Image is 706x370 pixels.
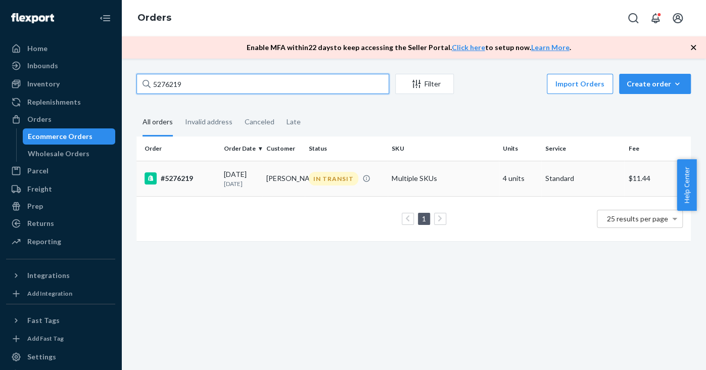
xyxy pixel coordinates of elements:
[220,136,262,161] th: Order Date
[27,201,43,211] div: Prep
[245,109,274,135] div: Canceled
[624,161,691,196] td: $11.44
[136,74,389,94] input: Search orders
[27,237,61,247] div: Reporting
[27,352,56,362] div: Settings
[136,136,220,161] th: Order
[619,74,691,94] button: Create order
[129,4,179,33] ol: breadcrumbs
[624,136,691,161] th: Fee
[452,43,485,52] a: Click here
[6,58,115,74] a: Inbounds
[11,13,54,23] img: Flexport logo
[27,43,48,54] div: Home
[6,111,115,127] a: Orders
[27,114,52,124] div: Orders
[247,42,571,53] p: Enable MFA within 22 days to keep accessing the Seller Portal. to setup now. .
[6,198,115,214] a: Prep
[6,215,115,232] a: Returns
[266,144,301,153] div: Customer
[185,109,232,135] div: Invalid address
[95,8,115,28] button: Close Navigation
[6,267,115,284] button: Integrations
[137,12,171,23] a: Orders
[531,43,570,52] a: Learn More
[27,61,58,71] div: Inbounds
[627,79,683,89] div: Create order
[224,179,258,188] p: [DATE]
[6,76,115,92] a: Inventory
[27,289,72,298] div: Add Integration
[499,136,541,161] th: Units
[6,234,115,250] a: Reporting
[420,214,428,223] a: Page 1 is your current page
[27,184,52,194] div: Freight
[623,8,643,28] button: Open Search Box
[27,166,49,176] div: Parcel
[547,74,613,94] button: Import Orders
[6,163,115,179] a: Parcel
[6,288,115,300] a: Add Integration
[27,270,70,281] div: Integrations
[145,172,216,184] div: #5276219
[27,334,64,343] div: Add Fast Tag
[309,172,358,186] div: IN TRANSIT
[396,79,453,89] div: Filter
[23,146,116,162] a: Wholesale Orders
[677,159,696,211] button: Help Center
[305,136,388,161] th: Status
[27,79,60,89] div: Inventory
[541,136,625,161] th: Service
[6,333,115,345] a: Add Fast Tag
[143,109,173,136] div: All orders
[607,214,668,223] span: 25 results per page
[388,136,498,161] th: SKU
[27,97,81,107] div: Replenishments
[262,161,305,196] td: [PERSON_NAME]
[388,161,498,196] td: Multiple SKUs
[6,181,115,197] a: Freight
[28,149,89,159] div: Wholesale Orders
[499,161,541,196] td: 4 units
[28,131,92,142] div: Ecommerce Orders
[23,128,116,145] a: Ecommerce Orders
[395,74,454,94] button: Filter
[27,218,54,228] div: Returns
[27,315,60,326] div: Fast Tags
[6,94,115,110] a: Replenishments
[545,173,621,183] p: Standard
[224,169,258,188] div: [DATE]
[668,8,688,28] button: Open account menu
[645,8,666,28] button: Open notifications
[287,109,301,135] div: Late
[6,312,115,329] button: Fast Tags
[6,40,115,57] a: Home
[6,349,115,365] a: Settings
